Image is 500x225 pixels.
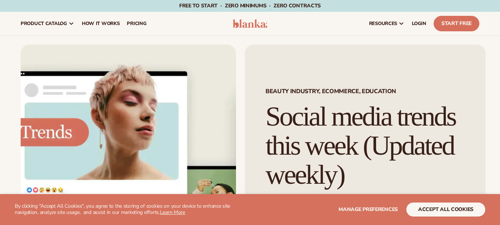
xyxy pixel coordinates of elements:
span: pricing [127,21,146,27]
button: accept all cookies [406,203,485,217]
a: How It Works [78,12,124,35]
a: Start Free [434,16,479,31]
span: LOGIN [412,21,426,27]
a: pricing [123,12,150,35]
span: Free to start · ZERO minimums · ZERO contracts [179,2,321,9]
button: Manage preferences [338,203,398,217]
span: resources [369,21,397,27]
a: product catalog [17,12,78,35]
span: Manage preferences [338,206,398,213]
a: LOGIN [408,12,430,35]
a: Learn More [160,209,185,216]
h1: Social media trends this week (Updated weekly) [265,102,465,189]
span: How It Works [82,21,120,27]
img: logo [233,19,267,28]
span: product catalog [21,21,67,27]
a: resources [365,12,408,35]
p: By clicking "Accept All Cookies", you agree to the storing of cookies on your device to enhance s... [15,203,248,216]
span: Beauty Industry, Ecommerce, Education [265,88,465,94]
